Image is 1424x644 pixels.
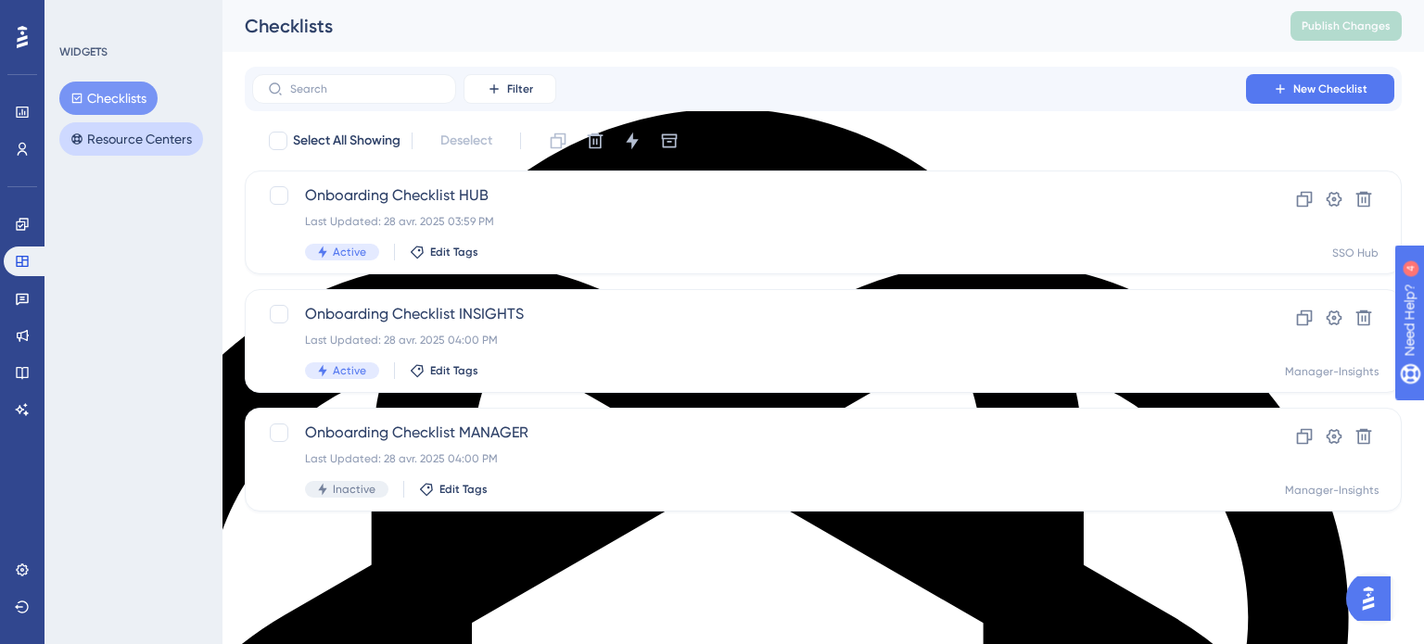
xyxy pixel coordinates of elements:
span: Active [333,245,366,259]
div: 4 [129,9,134,24]
div: WIDGETS [59,44,108,59]
span: Filter [507,82,533,96]
span: Publish Changes [1302,19,1391,33]
button: Publish Changes [1290,11,1402,41]
div: Checklists [245,13,1244,39]
span: Need Help? [44,5,116,27]
div: Manager-Insights [1285,483,1379,498]
span: Active [333,363,366,378]
button: Checklists [59,82,158,115]
input: Search [290,82,440,95]
span: Edit Tags [430,245,478,259]
div: Last Updated: 28 avr. 2025 03:59 PM [305,214,1193,229]
span: Edit Tags [430,363,478,378]
button: New Checklist [1246,74,1394,104]
span: Onboarding Checklist INSIGHTS [305,303,1193,325]
div: SSO Hub [1332,246,1379,260]
span: New Checklist [1293,82,1367,96]
div: Manager-Insights [1285,364,1379,379]
span: Onboarding Checklist HUB [305,184,1193,207]
button: Filter [464,74,556,104]
button: Edit Tags [419,482,488,497]
span: Inactive [333,482,375,497]
div: Last Updated: 28 avr. 2025 04:00 PM [305,451,1193,466]
button: Resource Centers [59,122,203,156]
button: Edit Tags [410,363,478,378]
span: Edit Tags [439,482,488,497]
span: Onboarding Checklist MANAGER [305,422,1193,444]
button: Edit Tags [410,245,478,259]
iframe: UserGuiding AI Assistant Launcher [1346,571,1402,626]
div: Last Updated: 28 avr. 2025 04:00 PM [305,333,1193,347]
button: Deselect [424,124,509,158]
span: Select All Showing [293,130,400,152]
span: Deselect [440,130,492,152]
